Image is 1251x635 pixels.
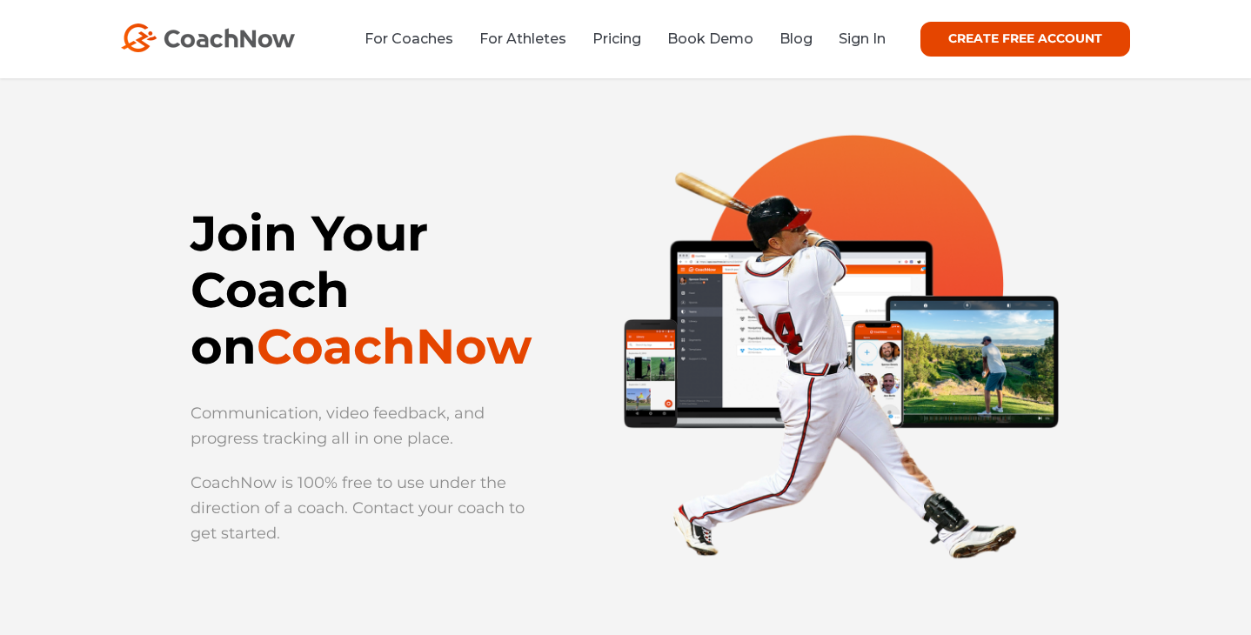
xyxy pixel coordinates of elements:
a: CREATE FREE ACCOUNT [920,22,1130,57]
p: Communication, video feedback, and progress tracking all in one place. [191,401,543,451]
a: Pricing [592,30,641,47]
span: CoachNow [257,317,532,376]
a: Sign In [839,30,886,47]
p: CoachNow is 100% free to use under the direction of a coach. Contact your coach to get started. [191,471,543,546]
a: For Coaches [365,30,453,47]
a: Blog [779,30,813,47]
img: CoachNow for Athletes [569,48,1114,592]
h1: Join Your Coach on [191,205,553,375]
a: Book Demo [667,30,753,47]
a: For Athletes [479,30,566,47]
img: CoachNow Logo [121,23,295,52]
